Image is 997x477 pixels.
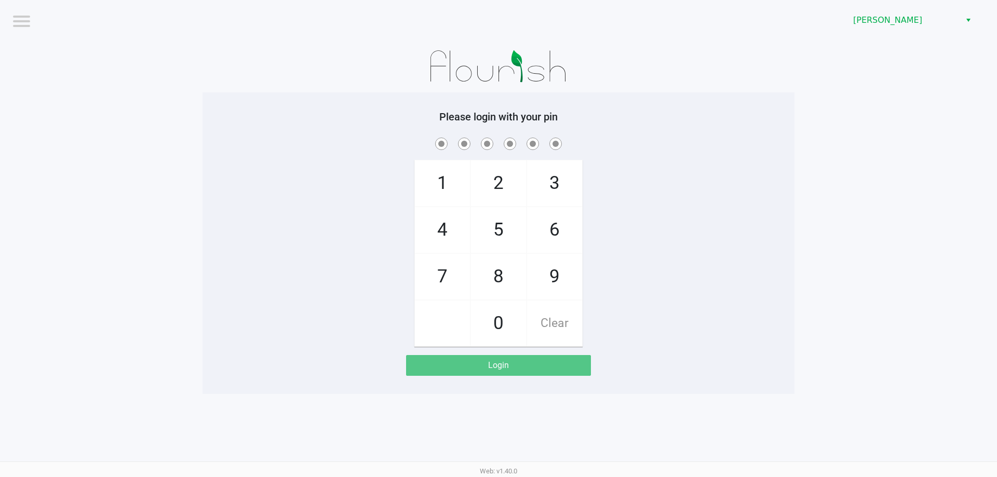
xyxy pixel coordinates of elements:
span: Clear [527,301,582,346]
span: 9 [527,254,582,299]
span: 4 [415,207,470,253]
span: 1 [415,160,470,206]
span: 8 [471,254,526,299]
span: [PERSON_NAME] [853,14,954,26]
span: 5 [471,207,526,253]
span: 0 [471,301,526,346]
button: Select [961,11,976,30]
span: 2 [471,160,526,206]
h5: Please login with your pin [210,111,787,123]
span: 7 [415,254,470,299]
span: 6 [527,207,582,253]
span: Web: v1.40.0 [480,467,517,475]
span: 3 [527,160,582,206]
